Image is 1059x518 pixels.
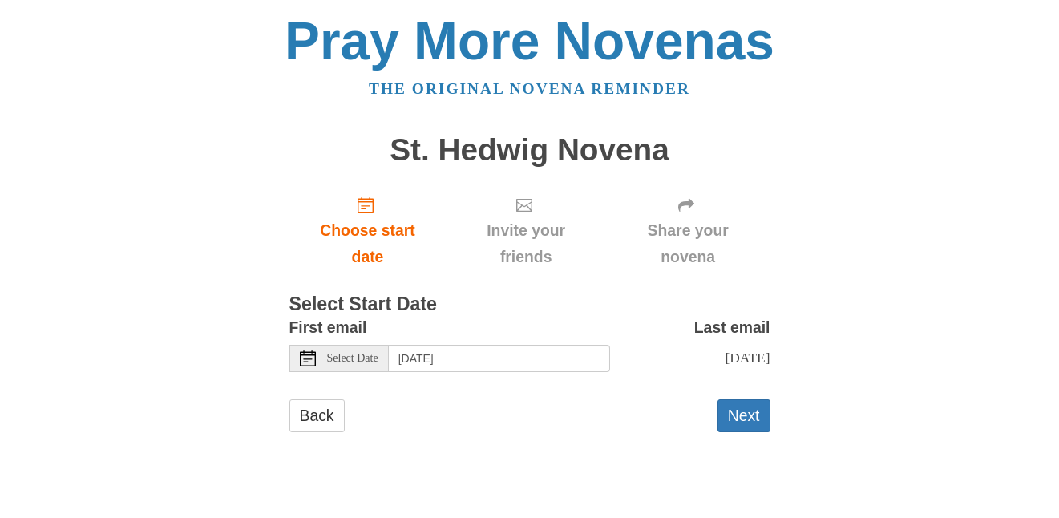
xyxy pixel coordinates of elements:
a: Back [289,399,345,432]
span: [DATE] [725,350,770,366]
div: Click "Next" to confirm your start date first. [606,183,770,278]
label: First email [289,314,367,341]
h1: St. Hedwig Novena [289,133,770,168]
span: Share your novena [622,217,754,270]
span: Choose start date [305,217,430,270]
label: Last email [694,314,770,341]
a: Pray More Novenas [285,11,774,71]
a: Choose start date [289,183,447,278]
span: Select Date [327,353,378,364]
button: Next [717,399,770,432]
h3: Select Start Date [289,294,770,315]
a: The original novena reminder [369,80,690,97]
span: Invite your friends [462,217,589,270]
div: Click "Next" to confirm your start date first. [446,183,605,278]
